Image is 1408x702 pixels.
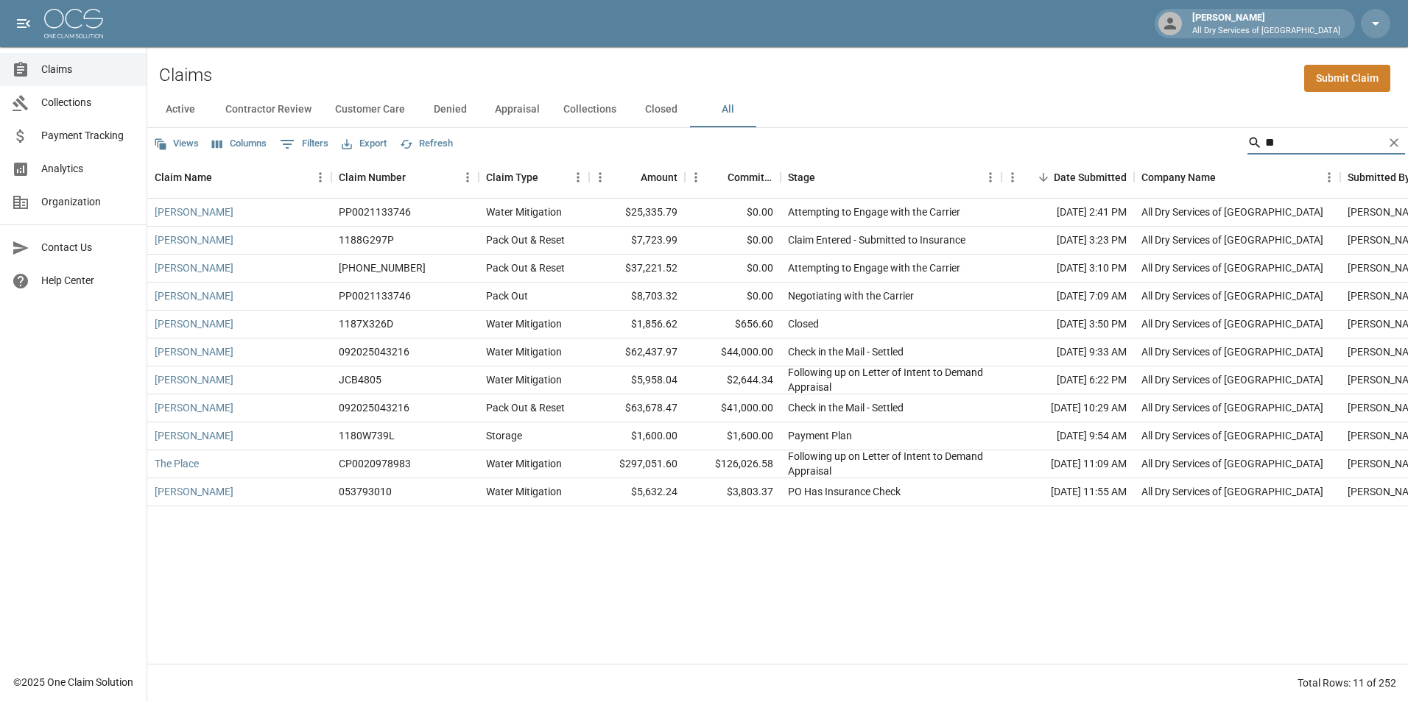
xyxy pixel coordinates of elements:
button: open drawer [9,9,38,38]
div: Committed Amount [685,157,781,198]
div: Storage [486,428,522,443]
div: All Dry Services of Atlanta [1141,344,1323,359]
a: [PERSON_NAME] [155,484,233,499]
div: Pack Out & Reset [486,260,565,275]
a: Submit Claim [1304,65,1390,92]
div: 092025043216 [339,400,409,415]
div: $63,678.47 [589,394,685,422]
a: [PERSON_NAME] [155,344,233,359]
div: Claim Name [155,157,212,198]
span: Payment Tracking [41,128,135,143]
div: [DATE] 7:09 AM [1002,283,1134,311]
div: Water Mitigation [486,344,562,359]
div: Negotiating with the Carrier [788,288,914,303]
a: [PERSON_NAME] [155,205,233,219]
button: Views [150,132,203,155]
button: Denied [417,92,483,127]
div: Claim Name [147,157,331,198]
div: Following up on Letter of Intent to Demand Appraisal [788,449,994,478]
a: The Place [155,456,199,471]
div: [DATE] 3:50 PM [1002,311,1134,338]
span: Organization [41,194,135,210]
div: $1,600.00 [685,422,781,450]
div: PO Has Insurance Check [788,484,901,499]
a: [PERSON_NAME] [155,428,233,443]
div: Date Submitted [1002,157,1134,198]
div: Water Mitigation [486,316,562,331]
div: All Dry Services of Atlanta [1141,205,1323,219]
div: 1188G297P [339,233,394,247]
div: Total Rows: 11 of 252 [1298,676,1396,690]
div: [DATE] 11:55 AM [1002,478,1134,506]
div: $1,600.00 [589,422,685,450]
button: Menu [309,166,331,188]
div: [DATE] 9:54 AM [1002,422,1134,450]
div: Claim Number [331,157,479,198]
div: [DATE] 2:41 PM [1002,199,1134,227]
div: Pack Out [486,288,528,303]
div: $0.00 [685,199,781,227]
button: Sort [538,167,559,188]
div: Payment Plan [788,428,852,443]
div: $1,856.62 [589,311,685,338]
span: Contact Us [41,240,135,255]
div: Attempting to Engage with the Carrier [788,260,960,275]
button: Clear [1383,132,1405,154]
div: All Dry Services of Atlanta [1141,260,1323,275]
div: Claim Entered - Submitted to Insurance [788,233,965,247]
div: Company Name [1134,157,1340,198]
div: JCB4805 [339,372,381,387]
button: Sort [212,167,233,188]
a: [PERSON_NAME] [155,400,233,415]
a: [PERSON_NAME] [155,233,233,247]
div: CP0020978983 [339,456,411,471]
div: © 2025 One Claim Solution [13,675,133,689]
div: $25,335.79 [589,199,685,227]
div: $37,221.52 [589,255,685,283]
div: $7,723.99 [589,227,685,255]
button: Sort [620,167,641,188]
span: Analytics [41,161,135,177]
p: All Dry Services of [GEOGRAPHIC_DATA] [1192,25,1340,38]
div: Stage [781,157,1002,198]
button: Sort [1216,167,1236,188]
div: Claim Type [479,157,589,198]
div: $41,000.00 [685,394,781,422]
button: Sort [406,167,426,188]
button: Menu [1002,166,1024,188]
div: All Dry Services of Atlanta [1141,316,1323,331]
button: Appraisal [483,92,552,127]
div: Claim Type [486,157,538,198]
div: 1187X326D [339,316,393,331]
a: [PERSON_NAME] [155,372,233,387]
button: Export [338,132,390,155]
div: $5,958.04 [589,366,685,394]
div: Water Mitigation [486,484,562,499]
div: All Dry Services of Atlanta [1141,288,1323,303]
span: Help Center [41,273,135,288]
div: 01-009-177598 [339,260,426,275]
div: $62,437.97 [589,338,685,366]
div: Check in the Mail - Settled [788,400,904,415]
span: Collections [41,95,135,110]
div: 1180W739L [339,428,395,443]
div: All Dry Services of Atlanta [1141,400,1323,415]
div: Stage [788,157,815,198]
div: $2,644.34 [685,366,781,394]
div: [DATE] 9:33 AM [1002,338,1134,366]
div: All Dry Services of Atlanta [1141,233,1323,247]
div: All Dry Services of Atlanta [1141,428,1323,443]
div: 053793010 [339,484,392,499]
div: [DATE] 10:29 AM [1002,394,1134,422]
div: [DATE] 3:10 PM [1002,255,1134,283]
button: Customer Care [323,92,417,127]
div: Committed Amount [728,157,773,198]
div: [PERSON_NAME] [1186,10,1346,37]
div: All Dry Services of Atlanta [1141,372,1323,387]
div: PP0021133746 [339,205,411,219]
div: $0.00 [685,283,781,311]
div: [DATE] 11:09 AM [1002,450,1134,478]
div: Water Mitigation [486,205,562,219]
button: Contractor Review [214,92,323,127]
div: Following up on Letter of Intent to Demand Appraisal [788,365,994,394]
